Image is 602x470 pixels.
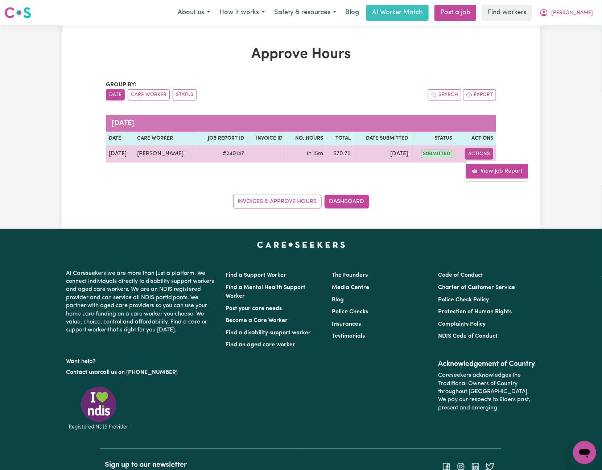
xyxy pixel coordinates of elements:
[457,463,465,469] a: Follow Careseekers on Instagram
[326,132,354,145] th: Total
[471,463,480,469] a: Follow Careseekers on LinkedIn
[442,463,451,469] a: Follow Careseekers on Facebook
[326,145,354,163] td: $ 70.75
[482,5,532,21] a: Find workers
[105,461,297,469] h2: Sign up to our newsletter
[66,370,95,375] a: Contact us
[247,132,286,145] th: Invoice ID
[332,321,361,327] a: Insurances
[455,132,496,145] th: Actions
[466,164,528,178] a: View job report 240147
[66,386,131,431] img: Registered NDIS provider
[434,5,476,21] a: Post a job
[535,5,598,20] button: My Account
[226,285,305,299] a: Find a Mental Health Support Worker
[226,342,295,348] a: Find an aged care worker
[438,285,515,290] a: Charter of Customer Service
[197,145,247,163] td: # 240147
[173,89,197,100] button: sort invoices by paid status
[465,148,493,160] button: Actions
[332,297,344,303] a: Blog
[438,297,489,303] a: Police Check Policy
[438,333,498,339] a: NDIS Code of Conduct
[134,145,197,163] td: [PERSON_NAME]
[438,309,512,315] a: Protection of Human Rights
[466,161,528,182] div: Actions
[106,89,125,100] button: sort invoices by date
[66,355,217,366] p: Want help?
[325,195,369,209] a: Dashboard
[215,5,269,20] button: How it works
[106,82,136,88] span: Group by:
[438,272,483,278] a: Code of Conduct
[354,132,411,145] th: Date Submitted
[269,5,341,20] button: Safety & resources
[106,132,134,145] th: Date
[332,309,368,315] a: Police Checks
[438,368,536,415] p: Careseekers acknowledges the Traditional Owners of Country throughout [GEOGRAPHIC_DATA]. We pay o...
[332,272,368,278] a: The Founders
[354,145,411,163] td: [DATE]
[66,366,217,379] p: or
[106,115,496,132] caption: [DATE]
[332,333,365,339] a: Testimonials
[197,132,247,145] th: Job Report ID
[306,151,323,157] span: 1 hour 15 minutes
[421,150,452,158] span: submitted
[128,89,170,100] button: sort invoices by care worker
[551,9,593,17] span: [PERSON_NAME]
[100,370,178,375] a: call us on [PHONE_NUMBER]
[573,441,596,464] iframe: Button to launch messaging window
[4,6,31,19] img: Careseekers logo
[411,132,455,145] th: Status
[66,267,217,337] p: At Careseekers we are more than just a platform. We connect individuals directly to disability su...
[226,306,282,312] a: Post your care needs
[341,5,363,21] a: Blog
[134,132,197,145] th: Care worker
[226,272,286,278] a: Find a Support Worker
[173,5,215,20] button: About us
[226,330,311,336] a: Find a disability support worker
[106,46,496,63] h1: Approve Hours
[106,145,134,163] td: [DATE]
[285,132,326,145] th: No. Hours
[438,321,486,327] a: Complaints Policy
[366,5,429,21] a: AI Worker Match
[486,463,494,469] a: Follow Careseekers on Twitter
[233,195,322,209] a: Invoices & Approve Hours
[438,360,536,368] h2: Acknowledgement of Country
[332,285,369,290] a: Media Centre
[226,318,288,323] a: Become a Care Worker
[4,4,31,21] a: Careseekers logo
[463,89,496,100] button: Export
[428,89,461,100] button: Search
[257,242,345,248] a: Careseekers home page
